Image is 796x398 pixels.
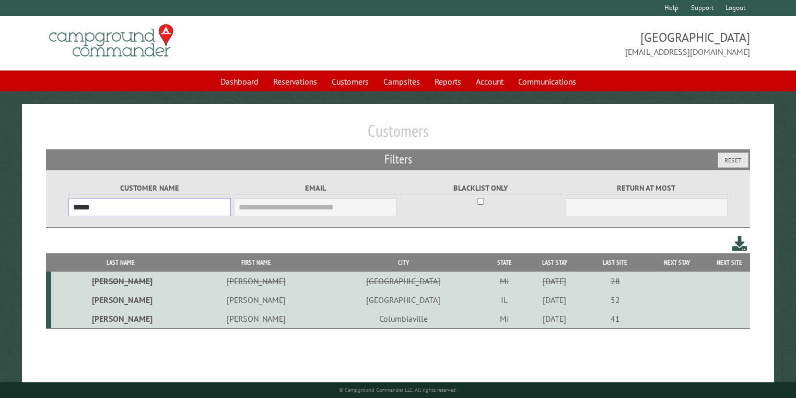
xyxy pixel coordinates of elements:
th: Last Name [51,253,191,272]
th: Last Site [585,253,645,272]
th: Next Stay [645,253,708,272]
label: Blacklist only [400,182,562,194]
td: 52 [585,290,645,309]
div: [DATE] [525,295,583,305]
button: Reset [718,153,748,168]
a: Campsites [377,72,426,91]
td: 28 [585,272,645,290]
div: [DATE] [525,276,583,286]
td: [PERSON_NAME] [51,290,191,309]
label: Customer Name [68,182,231,194]
td: [PERSON_NAME] [51,309,191,329]
a: Account [470,72,510,91]
h1: Customers [46,121,751,149]
a: Download this customer list (.csv) [732,234,747,253]
img: Campground Commander [46,20,177,61]
td: MI [485,272,524,290]
td: [GEOGRAPHIC_DATA] [322,290,485,309]
h2: Filters [46,149,751,169]
a: Dashboard [214,72,265,91]
div: [DATE] [525,313,583,324]
td: Columbiaville [322,309,485,329]
th: First Name [191,253,322,272]
span: [GEOGRAPHIC_DATA] [EMAIL_ADDRESS][DOMAIN_NAME] [398,29,750,58]
a: Communications [512,72,582,91]
a: Reports [428,72,467,91]
td: [GEOGRAPHIC_DATA] [322,272,485,290]
td: [PERSON_NAME] [191,272,322,290]
td: [PERSON_NAME] [191,290,322,309]
small: © Campground Commander LLC. All rights reserved. [339,387,457,393]
td: [PERSON_NAME] [191,309,322,329]
td: [PERSON_NAME] [51,272,191,290]
a: Customers [325,72,375,91]
td: IL [485,290,524,309]
td: MI [485,309,524,329]
th: Next Site [708,253,750,272]
th: City [322,253,485,272]
a: Reservations [267,72,323,91]
th: Last Stay [524,253,585,272]
label: Return at most [565,182,728,194]
label: Email [234,182,396,194]
td: 41 [585,309,645,329]
th: State [485,253,524,272]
